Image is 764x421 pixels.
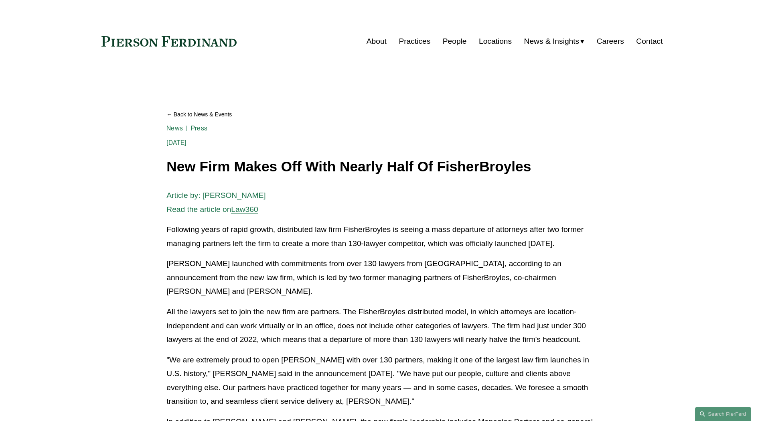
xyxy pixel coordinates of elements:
a: Search this site [695,407,751,421]
a: Back to News & Events [166,108,597,122]
a: Locations [479,34,512,49]
a: News [166,124,183,132]
a: folder dropdown [524,34,585,49]
h1: New Firm Makes Off With Nearly Half Of FisherBroyles [166,159,597,175]
p: "We are extremely proud to open [PERSON_NAME] with over 130 partners, making it one of the larges... [166,353,597,409]
a: Press [191,124,207,132]
a: Practices [399,34,430,49]
p: [PERSON_NAME] launched with commitments from over 130 lawyers from [GEOGRAPHIC_DATA], according t... [166,257,597,299]
p: Following years of rapid growth, distributed law firm FisherBroyles is seeing a mass departure of... [166,223,597,250]
p: All the lawyers set to join the new firm are partners. The FisherBroyles distributed model, in wh... [166,305,597,347]
a: People [443,34,467,49]
span: Article by: [PERSON_NAME] Read the article on [166,191,265,214]
a: Law360 [231,205,258,214]
span: News & Insights [524,35,580,49]
a: Careers [597,34,624,49]
span: [DATE] [166,139,186,146]
a: Contact [636,34,663,49]
a: About [367,34,387,49]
